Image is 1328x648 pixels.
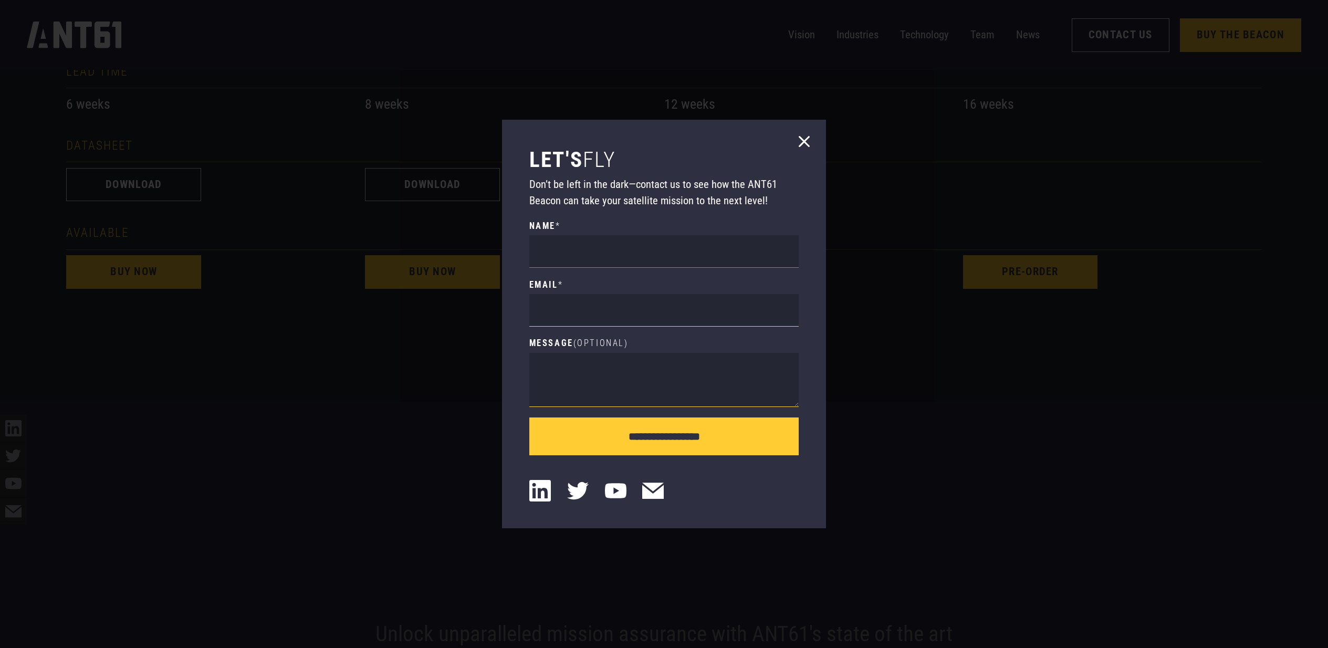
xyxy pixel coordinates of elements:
p: Don’t be left in the dark—contact us to see how the ANT61 Beacon can take your satellite mission ... [529,176,799,209]
label: Message [529,337,799,350]
span: fly [583,147,615,172]
form: Medium Beacon - Buy Beacon Contact Form [529,220,799,456]
label: Email [529,279,799,292]
label: name [529,220,799,233]
h3: Let's [529,147,799,173]
span: (Optional) [573,338,629,348]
